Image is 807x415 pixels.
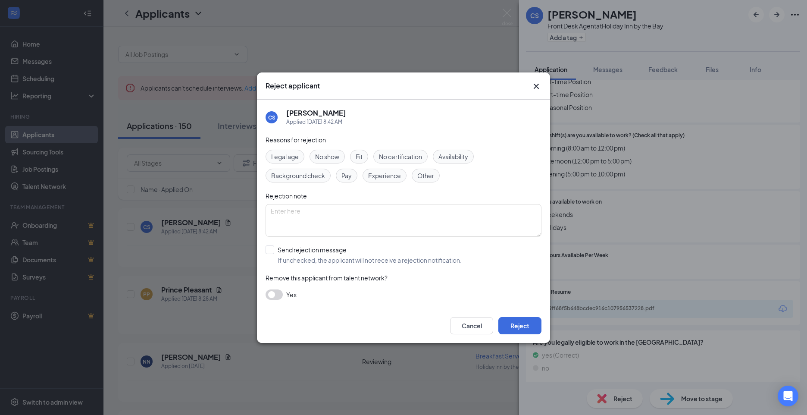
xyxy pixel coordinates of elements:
[778,386,798,406] div: Open Intercom Messenger
[438,152,468,161] span: Availability
[450,317,493,334] button: Cancel
[315,152,339,161] span: No show
[266,274,388,282] span: Remove this applicant from talent network?
[271,171,325,180] span: Background check
[286,118,346,126] div: Applied [DATE] 8:42 AM
[341,171,352,180] span: Pay
[531,81,541,91] svg: Cross
[356,152,363,161] span: Fit
[286,108,346,118] h5: [PERSON_NAME]
[417,171,434,180] span: Other
[286,289,297,300] span: Yes
[531,81,541,91] button: Close
[266,192,307,200] span: Rejection note
[266,136,326,144] span: Reasons for rejection
[498,317,541,334] button: Reject
[379,152,422,161] span: No certification
[266,81,320,91] h3: Reject applicant
[271,152,299,161] span: Legal age
[268,113,275,121] div: CS
[368,171,401,180] span: Experience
